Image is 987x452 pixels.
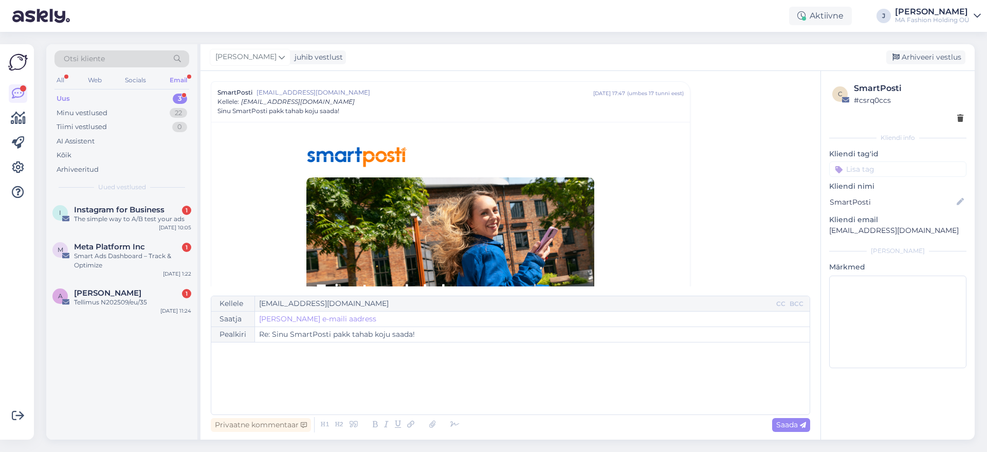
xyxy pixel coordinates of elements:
[74,288,141,298] span: Anastassia Ambros
[57,165,99,175] div: Arhiveeritud
[895,8,981,24] a: [PERSON_NAME]MA Fashion Holding OÜ
[217,98,239,105] span: Kellele :
[74,251,191,270] div: Smart Ads Dashboard – Track & Optimize
[211,312,255,327] div: Saatja
[211,327,255,342] div: Pealkiri
[163,270,191,278] div: [DATE] 1:22
[788,299,806,309] div: BCC
[829,149,966,159] p: Kliendi tag'id
[59,209,61,216] span: I
[829,133,966,142] div: Kliendi info
[627,89,684,97] div: ( umbes 17 tunni eest )
[255,296,774,311] input: Recepient...
[57,150,71,160] div: Kõik
[305,146,408,168] img: 56437fdb-cc67-18e7-2f62-e9fceebbd994.png
[257,88,593,97] span: [EMAIL_ADDRESS][DOMAIN_NAME]
[215,51,277,63] span: [PERSON_NAME]
[74,242,145,251] span: Meta Platform Inc
[64,53,105,64] span: Otsi kliente
[170,108,187,118] div: 22
[776,420,806,429] span: Saada
[168,74,189,87] div: Email
[182,289,191,298] div: 1
[886,50,965,64] div: Arhiveeri vestlus
[829,161,966,177] input: Lisa tag
[241,98,355,105] span: [EMAIL_ADDRESS][DOMAIN_NAME]
[217,88,252,97] span: SmartPosti
[58,292,63,300] span: A
[876,9,891,23] div: J
[159,224,191,231] div: [DATE] 10:05
[74,205,164,214] span: Instagram for Business
[160,307,191,315] div: [DATE] 11:24
[829,214,966,225] p: Kliendi email
[789,7,852,25] div: Aktiivne
[829,262,966,273] p: Märkmed
[854,82,963,95] div: SmartPosti
[74,214,191,224] div: The simple way to A/B test your ads
[838,90,843,98] span: c
[829,225,966,236] p: [EMAIL_ADDRESS][DOMAIN_NAME]
[217,106,339,116] span: Sinu SmartPosti pakk tahab koju saada!
[57,94,70,104] div: Uus
[895,8,970,16] div: [PERSON_NAME]
[829,246,966,256] div: [PERSON_NAME]
[830,196,955,208] input: Lisa nimi
[86,74,104,87] div: Web
[182,206,191,215] div: 1
[255,327,810,342] input: Write subject here...
[829,181,966,192] p: Kliendi nimi
[173,94,187,104] div: 3
[182,243,191,252] div: 1
[211,418,311,432] div: Privaatne kommentaar
[290,52,343,63] div: juhib vestlust
[57,122,107,132] div: Tiimi vestlused
[54,74,66,87] div: All
[211,296,255,311] div: Kellele
[259,314,376,324] a: [PERSON_NAME] e-maili aadress
[593,89,625,97] div: [DATE] 17:47
[98,183,146,192] span: Uued vestlused
[123,74,148,87] div: Socials
[57,108,107,118] div: Minu vestlused
[8,52,28,72] img: Askly Logo
[57,136,95,147] div: AI Assistent
[58,246,63,254] span: M
[74,298,191,307] div: Tellimus N202509/eu/35
[895,16,970,24] div: MA Fashion Holding OÜ
[774,299,788,309] div: CC
[172,122,187,132] div: 0
[854,95,963,106] div: # csrq0ccs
